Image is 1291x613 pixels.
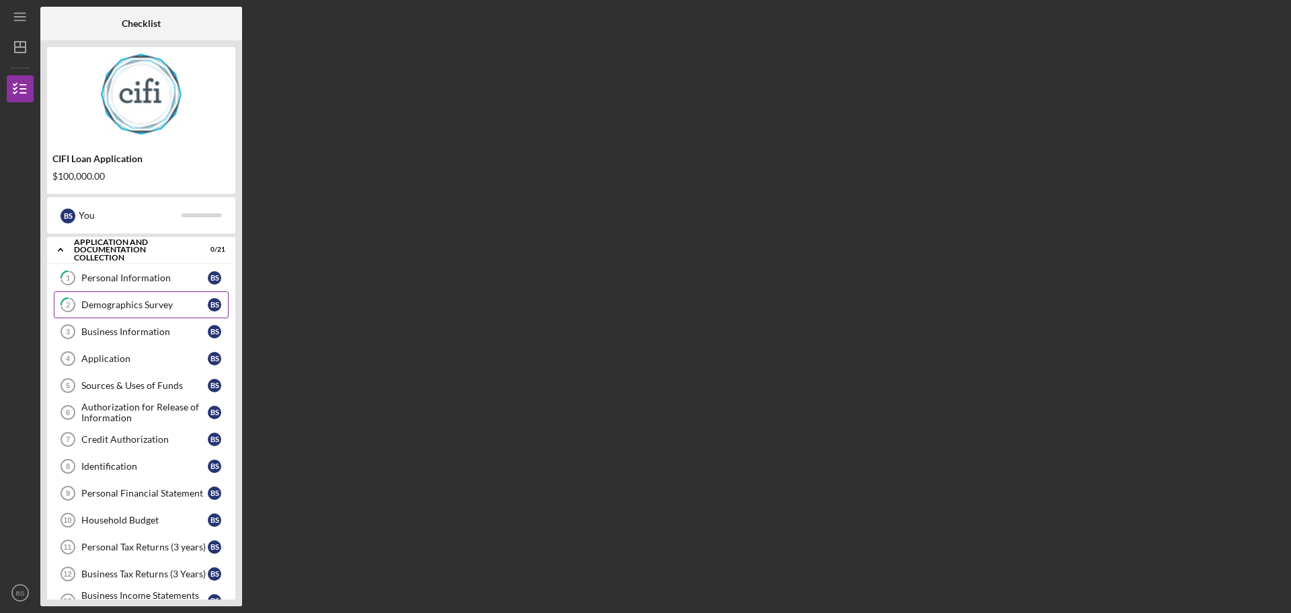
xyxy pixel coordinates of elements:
[79,204,182,227] div: You
[54,291,229,318] a: 2Demographics SurveyBS
[66,408,70,417] tspan: 6
[81,590,208,612] div: Business Income Statements (2 Years & Current)
[66,382,70,390] tspan: 5
[66,274,70,283] tspan: 1
[54,480,229,507] a: 9Personal Financial StatementBS
[47,54,235,135] img: Product logo
[81,353,208,364] div: Application
[54,507,229,534] a: 10Household BudgetBS
[81,488,208,499] div: Personal Financial Statement
[66,355,71,363] tspan: 4
[52,153,230,164] div: CIFI Loan Application
[81,380,208,391] div: Sources & Uses of Funds
[208,406,221,419] div: B S
[54,318,229,345] a: 3Business InformationBS
[208,271,221,285] div: B S
[81,326,208,337] div: Business Information
[208,352,221,365] div: B S
[63,543,71,551] tspan: 11
[208,540,221,554] div: B S
[66,462,70,470] tspan: 8
[81,402,208,423] div: Authorization for Release of Information
[16,589,25,597] text: BS
[81,299,208,310] div: Demographics Survey
[208,433,221,446] div: B S
[54,534,229,561] a: 11Personal Tax Returns (3 years)BS
[81,515,208,526] div: Household Budget
[54,372,229,399] a: 5Sources & Uses of FundsBS
[208,379,221,392] div: B S
[66,328,70,336] tspan: 3
[122,18,161,29] b: Checklist
[63,597,71,605] tspan: 13
[54,426,229,453] a: 7Credit AuthorizationBS
[66,435,70,443] tspan: 7
[208,594,221,608] div: B S
[208,325,221,338] div: B S
[81,461,208,472] div: Identification
[61,209,75,223] div: B S
[208,567,221,581] div: B S
[81,542,208,552] div: Personal Tax Returns (3 years)
[74,238,192,262] div: Application and Documentation Collection
[54,399,229,426] a: 6Authorization for Release of InformationBS
[81,273,208,283] div: Personal Information
[66,301,70,310] tspan: 2
[81,569,208,579] div: Business Tax Returns (3 Years)
[208,486,221,500] div: B S
[52,171,230,182] div: $100,000.00
[208,513,221,527] div: B S
[54,561,229,587] a: 12Business Tax Returns (3 Years)BS
[54,345,229,372] a: 4ApplicationBS
[63,516,71,524] tspan: 10
[81,434,208,445] div: Credit Authorization
[7,579,34,606] button: BS
[66,489,70,497] tspan: 9
[208,460,221,473] div: B S
[54,453,229,480] a: 8IdentificationBS
[201,246,225,254] div: 0 / 21
[208,298,221,312] div: B S
[54,264,229,291] a: 1Personal InformationBS
[63,570,71,578] tspan: 12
